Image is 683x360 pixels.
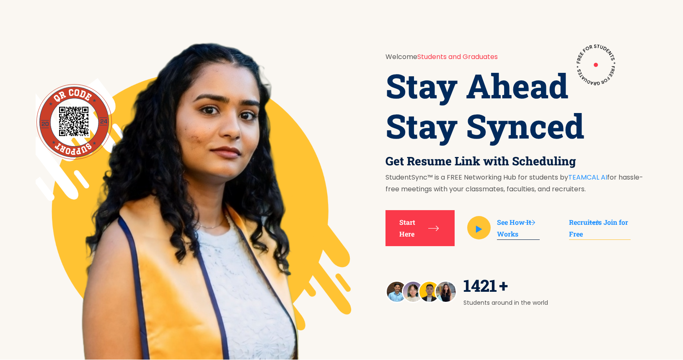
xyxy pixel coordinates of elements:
img: hero-user [435,280,457,303]
img: hero-user [418,280,441,303]
img: hero-user [385,280,408,303]
p: StudentSync™ is a FREE Networking Hub for students by for hassle-free meetings with your classmat... [385,172,647,196]
span: Students and Graduates [417,52,498,62]
h1: Stay Ahead Stay Synced [385,65,647,146]
img: banner-wrap [35,83,112,159]
a: Recruiters Join for Free [569,216,631,240]
img: banner-wrap-image [36,21,353,360]
p: Welcome [385,51,647,63]
a: See How It Works [497,216,540,240]
p: Students around in the world [463,298,548,308]
h3: Get Resume Link with Scheduling [385,154,647,168]
a: Start Here [385,210,455,246]
a: TEAMCAL AI [568,172,607,182]
span: + [499,274,508,296]
img: banner-wrap [53,102,94,141]
img: hero-user [402,280,424,303]
span: 1421 [463,274,497,296]
img: banner-wrap-shape [574,43,618,87]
